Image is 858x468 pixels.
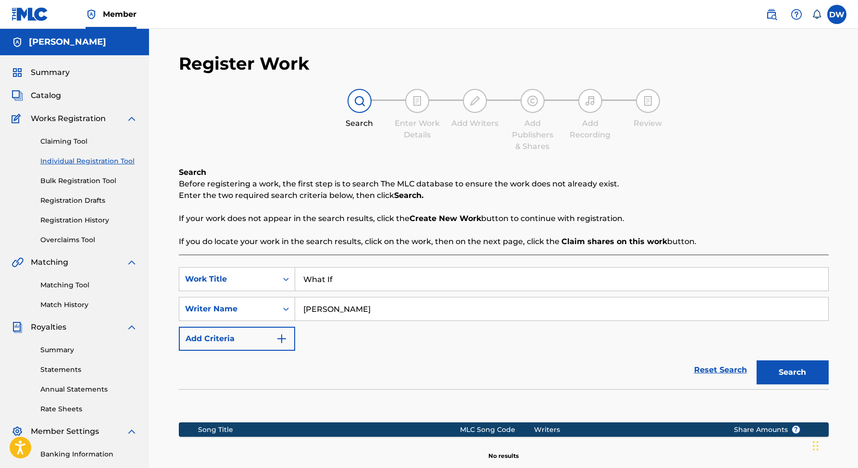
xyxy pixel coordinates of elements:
[40,235,137,245] a: Overclaims Tool
[12,257,24,268] img: Matching
[336,118,384,129] div: Search
[566,118,614,141] div: Add Recording
[126,321,137,333] img: expand
[179,190,829,201] p: Enter the two required search criteria below, then click
[12,90,23,101] img: Catalog
[689,359,752,381] a: Reset Search
[813,431,819,460] div: Drag
[40,176,137,186] a: Bulk Registration Tool
[86,9,97,20] img: Top Rightsholder
[40,215,137,225] a: Registration History
[40,300,137,310] a: Match History
[40,156,137,166] a: Individual Registration Tool
[792,426,800,433] span: ?
[126,426,137,437] img: expand
[394,191,423,200] strong: Search.
[488,440,519,460] p: No results
[31,321,66,333] span: Royalties
[40,136,137,147] a: Claiming Tool
[126,257,137,268] img: expand
[642,95,654,107] img: step indicator icon for Review
[762,5,781,24] a: Public Search
[757,360,829,384] button: Search
[126,113,137,124] img: expand
[40,345,137,355] a: Summary
[509,118,557,152] div: Add Publishers & Shares
[561,237,667,246] strong: Claim shares on this work
[354,95,365,107] img: step indicator icon for Search
[185,273,272,285] div: Work Title
[624,118,672,129] div: Review
[12,37,23,48] img: Accounts
[40,384,137,394] a: Annual Statements
[12,67,23,78] img: Summary
[12,7,49,21] img: MLC Logo
[766,9,777,20] img: search
[31,113,106,124] span: Works Registration
[179,178,829,190] p: Before registering a work, the first step is to search The MLC database to ensure the work does n...
[179,236,829,247] p: If you do locate your work in the search results, click on the work, then on the next page, click...
[393,118,441,141] div: Enter Work Details
[276,333,287,345] img: 9d2ae6d4665cec9f34b9.svg
[411,95,423,107] img: step indicator icon for Enter Work Details
[787,5,806,24] div: Help
[185,303,272,315] div: Writer Name
[12,113,24,124] img: Works Registration
[451,118,499,129] div: Add Writers
[12,90,61,101] a: CatalogCatalog
[179,327,295,351] button: Add Criteria
[534,425,719,435] div: Writers
[31,90,61,101] span: Catalog
[40,449,137,459] a: Banking Information
[103,9,137,20] span: Member
[527,95,538,107] img: step indicator icon for Add Publishers & Shares
[12,321,23,333] img: Royalties
[831,312,858,390] iframe: Resource Center
[40,280,137,290] a: Matching Tool
[791,9,802,20] img: help
[40,404,137,414] a: Rate Sheets
[734,425,800,435] span: Share Amounts
[179,267,829,389] form: Search Form
[31,67,70,78] span: Summary
[410,214,481,223] strong: Create New Work
[40,196,137,206] a: Registration Drafts
[812,10,821,19] div: Notifications
[12,67,70,78] a: SummarySummary
[179,53,310,74] h2: Register Work
[31,257,68,268] span: Matching
[810,422,858,468] iframe: Chat Widget
[179,168,206,177] b: Search
[198,425,460,435] div: Song Title
[40,365,137,375] a: Statements
[179,213,829,224] p: If your work does not appear in the search results, click the button to continue with registration.
[827,5,846,24] div: User Menu
[460,425,534,435] div: MLC Song Code
[584,95,596,107] img: step indicator icon for Add Recording
[29,37,106,48] h5: ROY DYSHON WARREN
[469,95,481,107] img: step indicator icon for Add Writers
[31,426,99,437] span: Member Settings
[12,426,23,437] img: Member Settings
